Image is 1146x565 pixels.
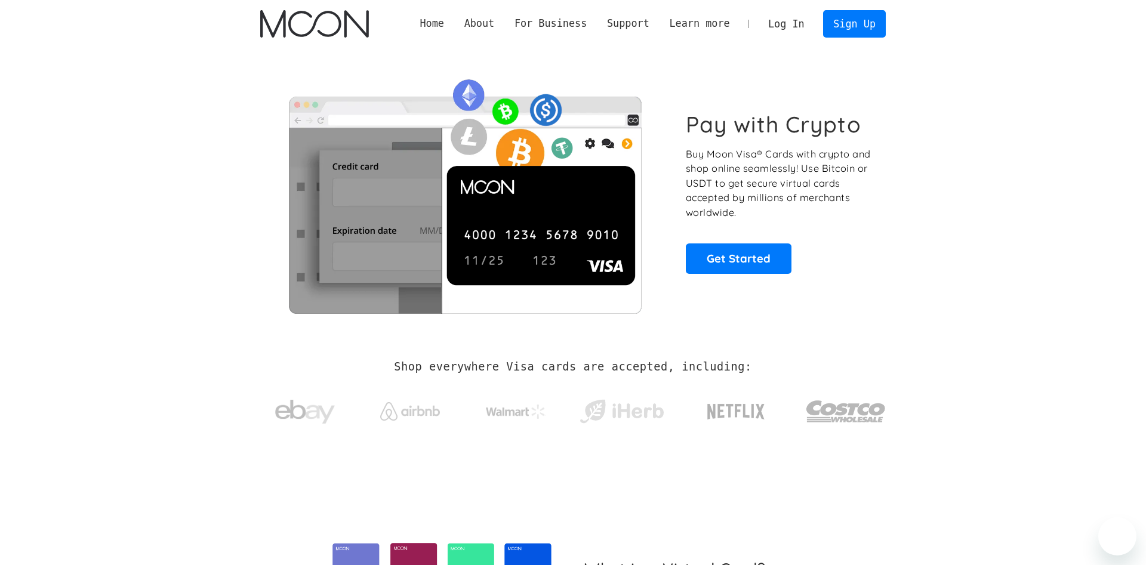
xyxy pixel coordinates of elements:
a: home [260,10,368,38]
div: Support [607,16,649,31]
img: Airbnb [380,402,440,421]
h1: Pay with Crypto [686,111,861,138]
img: iHerb [577,396,666,427]
img: Moon Logo [260,10,368,38]
a: ebay [260,381,349,437]
div: Learn more [660,16,740,31]
a: Airbnb [366,390,455,427]
h2: Shop everywhere Visa cards are accepted, including: [394,360,751,373]
div: About [464,16,495,31]
img: Costco [806,389,886,434]
div: Support [597,16,659,31]
img: Moon Cards let you spend your crypto anywhere Visa is accepted. [260,71,669,313]
div: For Business [515,16,587,31]
a: Costco [806,377,886,440]
img: Walmart [486,405,546,419]
div: Learn more [669,16,729,31]
a: iHerb [577,384,666,433]
a: Sign Up [823,10,885,37]
div: About [454,16,504,31]
a: Netflix [683,385,790,433]
p: Buy Moon Visa® Cards with crypto and shop online seamlessly! Use Bitcoin or USDT to get secure vi... [686,147,873,220]
a: Home [410,16,454,31]
img: ebay [275,393,335,431]
iframe: Button to launch messaging window [1098,517,1136,555]
img: Netflix [706,397,766,427]
a: Log In [758,11,814,37]
div: For Business [504,16,597,31]
a: Walmart [472,393,560,425]
a: Get Started [686,243,791,273]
